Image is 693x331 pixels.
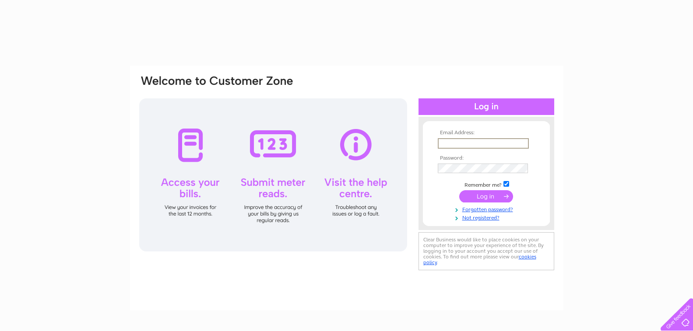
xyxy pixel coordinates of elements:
[423,254,536,265] a: cookies policy
[438,213,537,221] a: Not registered?
[459,190,513,202] input: Submit
[436,130,537,136] th: Email Address:
[419,232,554,270] div: Clear Business would like to place cookies on your computer to improve your experience of the sit...
[436,155,537,161] th: Password:
[436,180,537,188] td: Remember me?
[438,205,537,213] a: Forgotten password?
